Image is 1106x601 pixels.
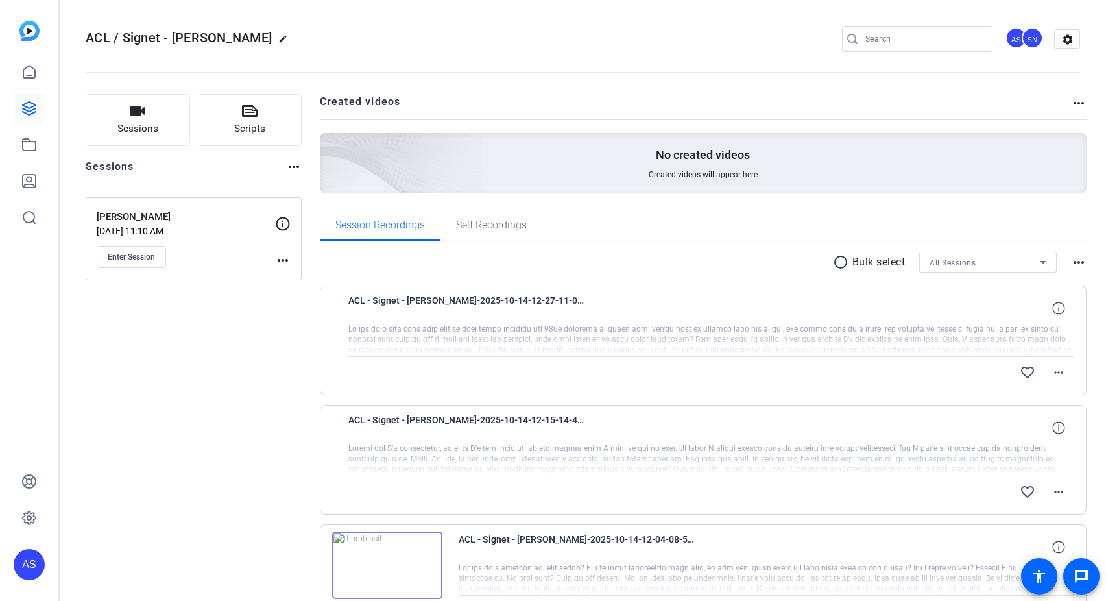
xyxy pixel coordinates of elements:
div: AS [14,549,45,580]
div: AS [1005,27,1027,49]
mat-icon: radio_button_unchecked [833,254,852,270]
span: ACL - Signet - [PERSON_NAME]-2025-10-14-12-04-08-526-0 [459,532,699,563]
span: Created videos will appear here [649,169,758,180]
mat-icon: accessibility [1031,569,1047,584]
span: Sessions [117,121,158,136]
span: ACL / Signet - [PERSON_NAME] [86,30,272,45]
mat-icon: favorite_border [1020,365,1035,380]
img: blue-gradient.svg [19,21,40,41]
button: Scripts [198,94,302,146]
p: [DATE] 11:10 AM [97,226,275,236]
mat-icon: more_horiz [1051,365,1066,380]
h2: Created videos [320,94,1072,119]
span: Session Recordings [335,220,425,230]
mat-icon: message [1074,569,1089,584]
input: Search [865,31,982,47]
mat-icon: more_horiz [286,159,302,175]
span: Scripts [234,121,265,136]
mat-icon: settings [1055,30,1081,49]
mat-icon: more_horiz [1051,484,1066,500]
mat-icon: more_horiz [275,252,291,268]
button: Sessions [86,94,190,146]
span: ACL - Signet - [PERSON_NAME]-2025-10-14-12-27-11-078-0 [348,293,588,324]
span: All Sessions [930,258,976,267]
button: Enter Session [97,246,166,268]
p: Bulk select [852,254,906,270]
p: No created videos [656,147,750,163]
mat-icon: more_horiz [1071,95,1087,111]
div: SN [1022,27,1043,49]
p: [PERSON_NAME] [97,210,275,225]
ngx-avatar: Steve Norfleet [1022,27,1044,50]
span: ACL - Signet - [PERSON_NAME]-2025-10-14-12-15-14-457-0 [348,412,588,443]
span: Enter Session [108,252,155,262]
mat-icon: favorite_border [1020,484,1035,500]
img: Creted videos background [174,5,484,286]
mat-icon: edit [278,34,294,50]
span: Self Recordings [456,220,527,230]
img: thumb-nail [332,532,442,599]
mat-icon: more_horiz [1071,254,1087,270]
ngx-avatar: Adria Siu [1005,27,1028,50]
h2: Sessions [86,159,134,184]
